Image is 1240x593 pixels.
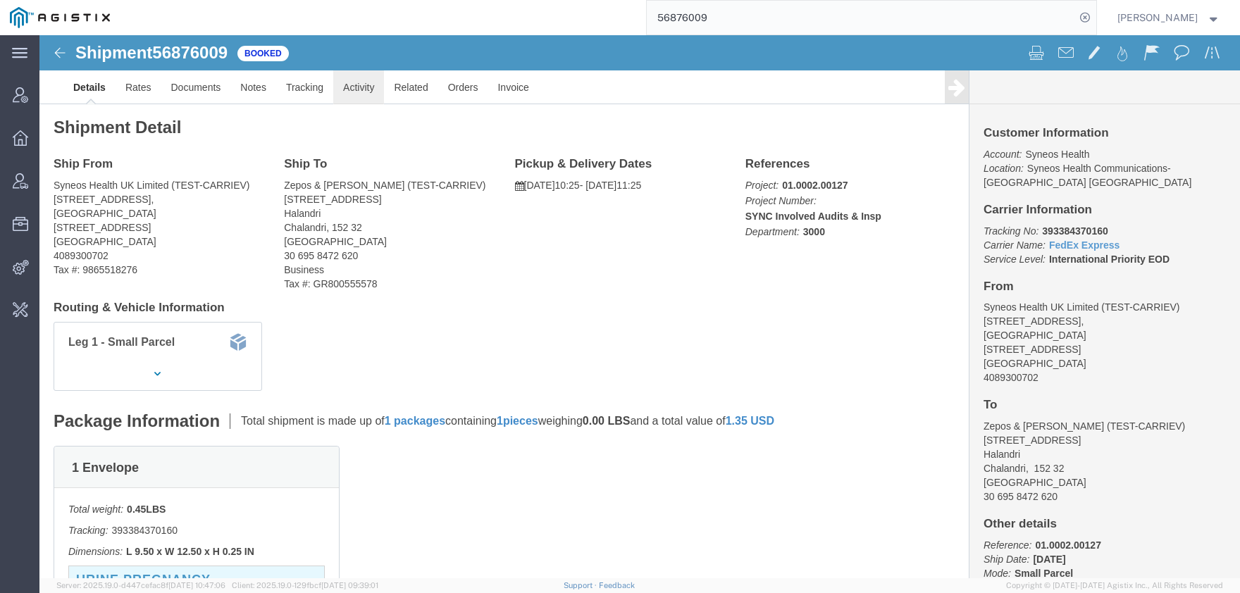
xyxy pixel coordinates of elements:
[564,581,599,589] a: Support
[232,581,378,589] span: Client: 2025.19.0-129fbcf
[1006,580,1223,592] span: Copyright © [DATE]-[DATE] Agistix Inc., All Rights Reserved
[168,581,225,589] span: [DATE] 10:47:06
[599,581,635,589] a: Feedback
[647,1,1075,35] input: Search for shipment number, reference number
[10,7,110,28] img: logo
[56,581,225,589] span: Server: 2025.19.0-d447cefac8f
[321,581,378,589] span: [DATE] 09:39:01
[1117,9,1221,26] button: [PERSON_NAME]
[39,35,1240,578] iframe: FS Legacy Container
[1117,10,1198,25] span: Carrie Virgilio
